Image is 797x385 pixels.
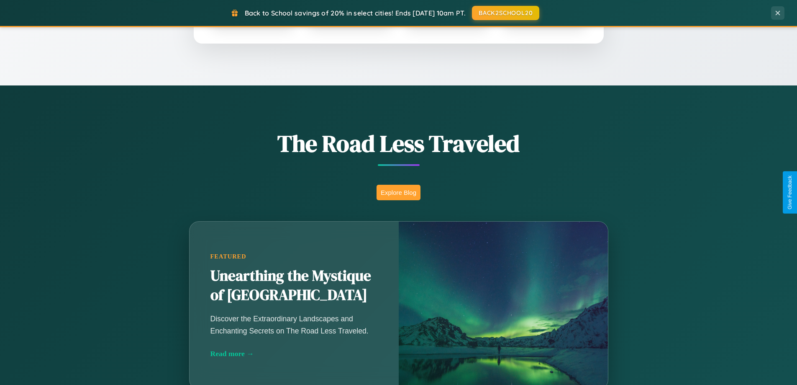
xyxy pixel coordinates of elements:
[210,253,378,260] div: Featured
[210,313,378,336] p: Discover the Extraordinary Landscapes and Enchanting Secrets on The Road Less Traveled.
[787,176,793,209] div: Give Feedback
[210,266,378,305] h2: Unearthing the Mystique of [GEOGRAPHIC_DATA]
[245,9,466,17] span: Back to School savings of 20% in select cities! Ends [DATE] 10am PT.
[472,6,539,20] button: BACK2SCHOOL20
[210,349,378,358] div: Read more →
[377,185,420,200] button: Explore Blog
[148,127,650,160] h1: The Road Less Traveled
